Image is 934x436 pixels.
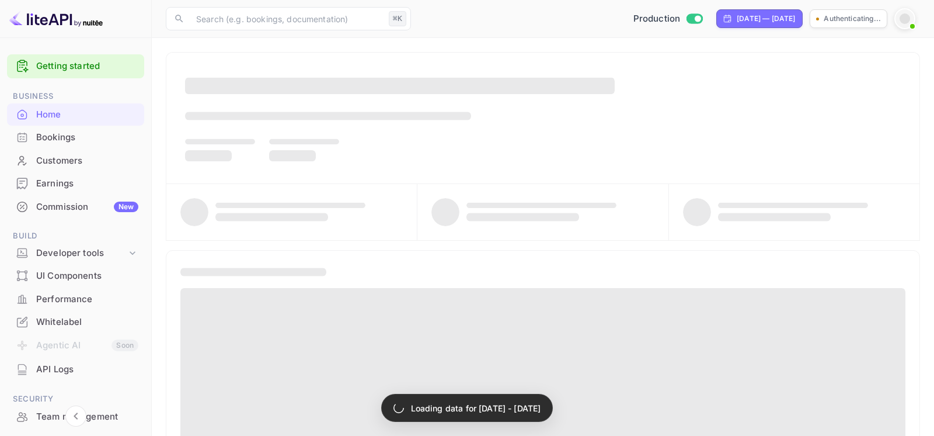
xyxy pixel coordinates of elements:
div: Team management [36,410,138,424]
div: Home [7,103,144,126]
div: API Logs [36,363,138,376]
span: Business [7,90,144,103]
a: Home [7,103,144,125]
span: Security [7,393,144,406]
button: Collapse navigation [65,406,86,427]
div: Earnings [36,177,138,191]
span: Build [7,230,144,243]
div: UI Components [7,265,144,288]
p: Loading data for [DATE] - [DATE] [411,402,541,414]
div: Developer tools [7,243,144,264]
p: Authenticating... [824,13,881,24]
a: Performance [7,288,144,310]
div: Customers [36,154,138,168]
input: Search (e.g. bookings, documentation) [189,7,384,30]
a: API Logs [7,358,144,380]
a: CommissionNew [7,196,144,217]
span: Production [633,12,681,26]
a: Earnings [7,172,144,194]
a: UI Components [7,265,144,286]
div: Earnings [7,172,144,195]
div: Whitelabel [7,311,144,334]
div: Whitelabel [36,316,138,329]
div: API Logs [7,358,144,381]
a: Whitelabel [7,311,144,333]
a: Bookings [7,126,144,148]
div: New [114,202,138,212]
div: [DATE] — [DATE] [737,13,795,24]
a: Team management [7,406,144,427]
div: Switch to Sandbox mode [629,12,708,26]
div: Developer tools [36,247,127,260]
a: Customers [7,150,144,171]
div: Customers [7,150,144,172]
div: UI Components [36,269,138,283]
div: Performance [36,293,138,306]
div: Getting started [7,54,144,78]
div: ⌘K [389,11,406,26]
a: Getting started [36,60,138,73]
div: Home [36,108,138,122]
img: LiteAPI logo [9,9,103,28]
div: Performance [7,288,144,311]
div: Commission [36,200,138,214]
div: Team management [7,406,144,428]
div: CommissionNew [7,196,144,219]
div: Bookings [36,131,138,144]
div: Bookings [7,126,144,149]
